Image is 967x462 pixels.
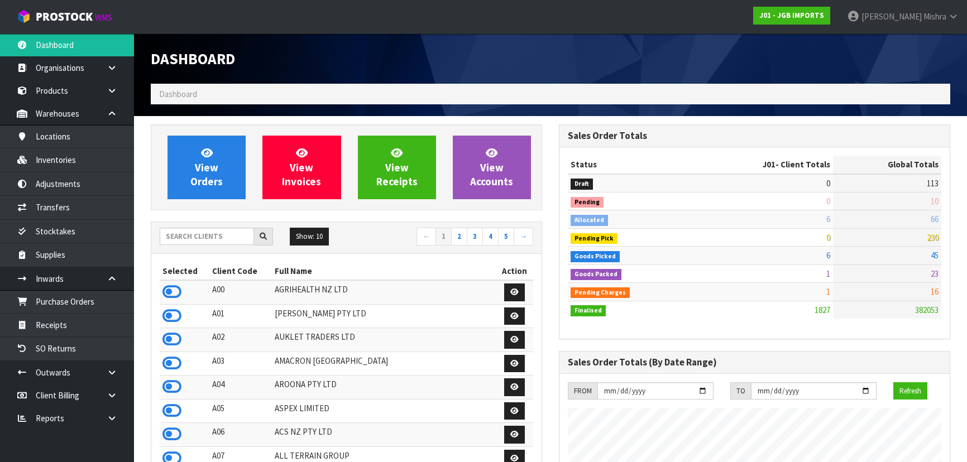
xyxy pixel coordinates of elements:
span: 0 [826,178,830,189]
span: 113 [927,178,939,189]
span: [PERSON_NAME] [861,11,922,22]
th: Full Name [272,262,496,280]
span: 23 [931,268,939,279]
td: A00 [209,280,271,304]
a: J01 - JGB IMPORTS [753,7,830,25]
th: Selected [160,262,209,280]
th: Client Code [209,262,271,280]
span: 1 [826,268,830,279]
td: A04 [209,376,271,400]
td: [PERSON_NAME] PTY LTD [272,304,496,328]
span: 382053 [915,305,939,315]
span: Goods Picked [571,251,620,262]
span: View Receipts [376,146,418,188]
td: AMACRON [GEOGRAPHIC_DATA] [272,352,496,376]
span: Draft [571,179,593,190]
span: 230 [927,232,939,243]
button: Show: 10 [290,228,329,246]
span: 0 [826,196,830,206]
span: 1827 [815,305,830,315]
img: cube-alt.png [17,9,31,23]
a: ViewAccounts [453,136,531,199]
td: A01 [209,304,271,328]
td: AROONA PTY LTD [272,376,496,400]
td: ASPEX LIMITED [272,399,496,423]
a: → [514,228,533,246]
th: - Client Totals [692,156,832,174]
a: ViewOrders [167,136,246,199]
td: AGRIHEALTH NZ LTD [272,280,496,304]
span: 0 [826,232,830,243]
span: 6 [826,214,830,224]
h3: Sales Order Totals (By Date Range) [568,357,941,368]
span: 66 [931,214,939,224]
h3: Sales Order Totals [568,131,941,141]
td: A03 [209,352,271,376]
a: 4 [482,228,499,246]
input: Search clients [160,228,254,245]
span: 16 [931,286,939,297]
span: 10 [931,196,939,206]
span: View Orders [190,146,223,188]
span: 6 [826,250,830,261]
small: WMS [95,12,112,23]
a: 3 [467,228,483,246]
a: 2 [451,228,467,246]
td: AUKLET TRADERS LTD [272,328,496,352]
td: ACS NZ PTY LTD [272,423,496,447]
span: ProStock [36,9,93,24]
span: View Accounts [470,146,513,188]
th: Global Totals [833,156,941,174]
a: ← [417,228,436,246]
span: J01 [763,159,775,170]
div: TO [730,382,751,400]
td: A05 [209,399,271,423]
span: Mishra [923,11,946,22]
strong: J01 - JGB IMPORTS [759,11,824,20]
span: Dashboard [151,49,235,68]
td: A06 [209,423,271,447]
th: Action [496,262,533,280]
a: ViewReceipts [358,136,436,199]
a: 5 [498,228,514,246]
span: Allocated [571,215,608,226]
div: FROM [568,382,597,400]
button: Refresh [893,382,927,400]
a: 1 [435,228,452,246]
td: A02 [209,328,271,352]
span: Dashboard [159,89,197,99]
th: Status [568,156,692,174]
span: Pending Pick [571,233,617,244]
span: Pending [571,197,604,208]
span: View Invoices [282,146,321,188]
span: 45 [931,250,939,261]
span: Finalised [571,305,606,316]
span: Pending Charges [571,287,630,299]
span: Goods Packed [571,269,621,280]
a: ViewInvoices [262,136,341,199]
nav: Page navigation [355,228,534,247]
span: 1 [826,286,830,297]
